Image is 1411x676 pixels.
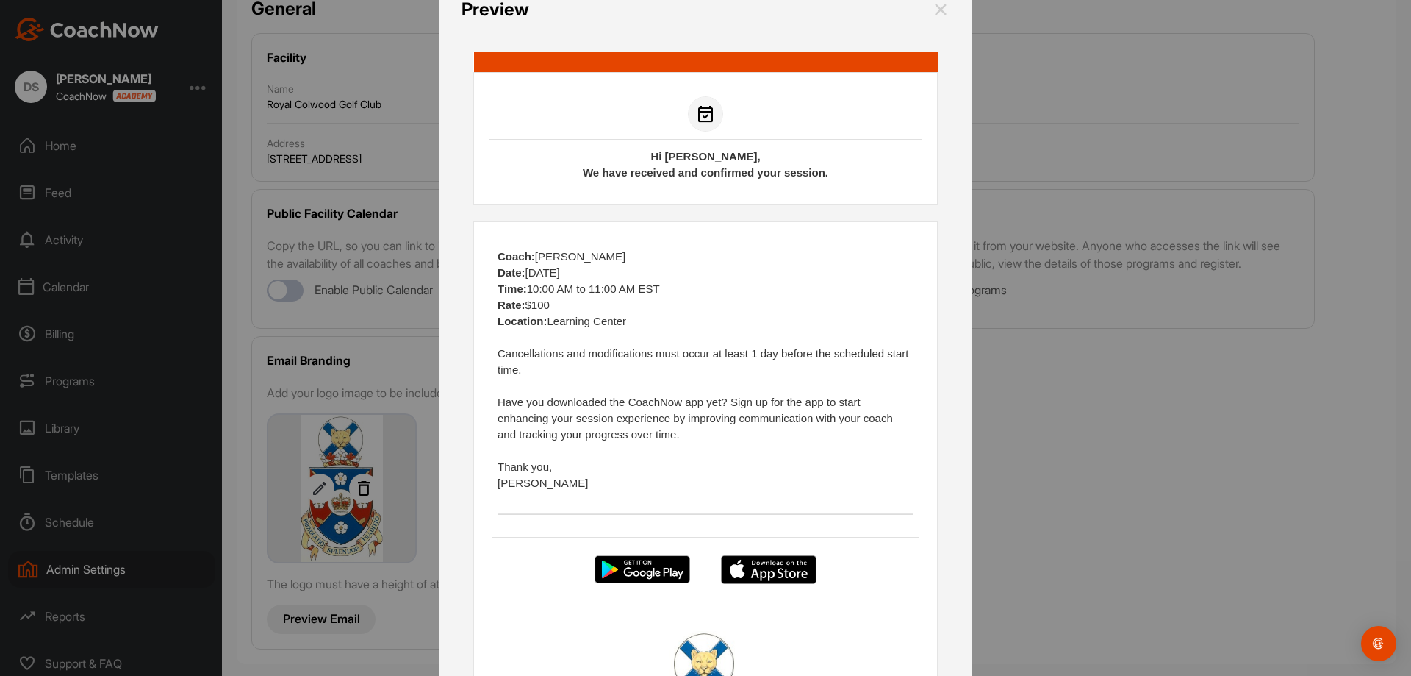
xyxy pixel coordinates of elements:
strong: Date: [498,266,525,279]
strong: Coach: [498,250,535,263]
strong: We have received and confirmed your session. [583,166,828,179]
div: Open Intercom Messenger [1361,626,1396,661]
strong: Hi [PERSON_NAME], [650,150,760,163]
strong: Location: [498,315,547,327]
div: [PERSON_NAME] [DATE] 10:00 AM to 11:00 AM EST $100 Learning Center Cancellations and modification... [498,249,913,491]
strong: Rate: [498,299,525,311]
strong: Time: [498,282,527,295]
